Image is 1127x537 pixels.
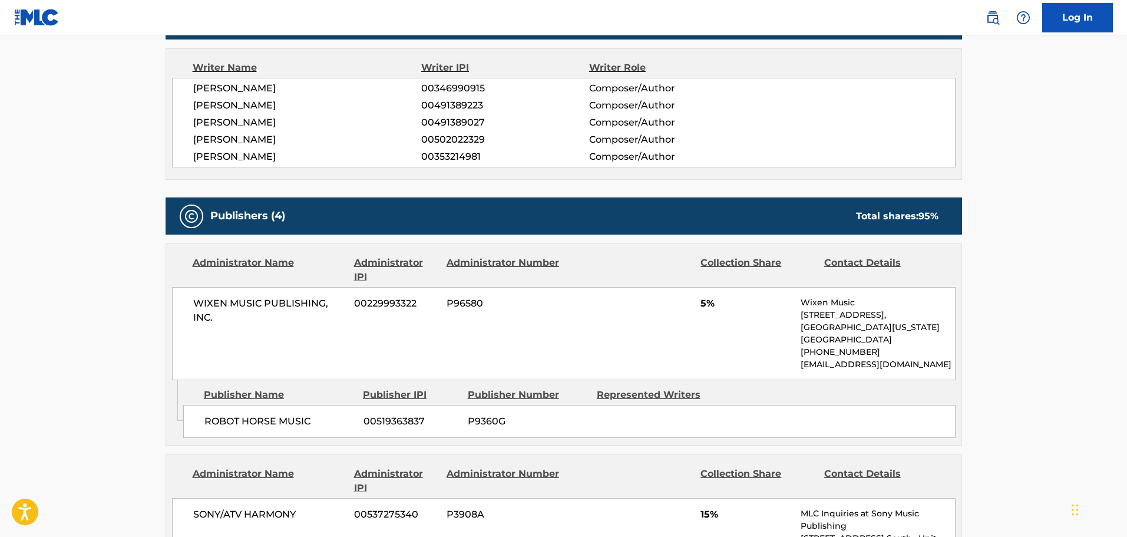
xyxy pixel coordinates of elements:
[700,508,792,522] span: 15%
[421,133,589,147] span: 00502022329
[824,467,938,495] div: Contact Details
[468,388,588,402] div: Publisher Number
[421,98,589,113] span: 00491389223
[193,467,345,495] div: Administrator Name
[801,358,954,371] p: [EMAIL_ADDRESS][DOMAIN_NAME]
[14,9,60,26] img: MLC Logo
[354,256,438,284] div: Administrator IPI
[447,256,561,284] div: Administrator Number
[1042,3,1113,32] a: Log In
[801,309,954,321] p: [STREET_ADDRESS],
[421,116,589,130] span: 00491389027
[210,209,285,223] h5: Publishers (4)
[986,11,1000,25] img: search
[589,133,742,147] span: Composer/Author
[204,388,354,402] div: Publisher Name
[193,508,346,522] span: SONY/ATV HARMONY
[354,508,438,522] span: 00537275340
[801,508,954,532] p: MLC Inquiries at Sony Music Publishing
[1072,492,1079,528] div: Drag
[193,116,422,130] span: [PERSON_NAME]
[1012,6,1035,29] div: Help
[824,256,938,284] div: Contact Details
[1016,11,1030,25] img: help
[447,508,561,522] span: P3908A
[801,334,954,346] p: [GEOGRAPHIC_DATA]
[421,150,589,164] span: 00353214981
[856,209,938,223] div: Total shares:
[193,256,345,284] div: Administrator Name
[801,321,954,334] p: [GEOGRAPHIC_DATA][US_STATE]
[354,467,438,495] div: Administrator IPI
[801,346,954,358] p: [PHONE_NUMBER]
[801,296,954,309] p: Wixen Music
[589,61,742,75] div: Writer Role
[589,98,742,113] span: Composer/Author
[468,414,588,429] span: P9360G
[1068,480,1127,537] iframe: Chat Widget
[421,81,589,95] span: 00346990915
[193,296,346,325] span: WIXEN MUSIC PUBLISHING, INC.
[193,98,422,113] span: [PERSON_NAME]
[597,388,717,402] div: Represented Writers
[354,296,438,311] span: 00229993322
[193,61,422,75] div: Writer Name
[918,210,938,222] span: 95 %
[589,150,742,164] span: Composer/Author
[363,388,459,402] div: Publisher IPI
[184,209,199,223] img: Publishers
[193,81,422,95] span: [PERSON_NAME]
[421,61,589,75] div: Writer IPI
[193,133,422,147] span: [PERSON_NAME]
[447,296,561,311] span: P96580
[193,150,422,164] span: [PERSON_NAME]
[589,81,742,95] span: Composer/Author
[204,414,355,429] span: ROBOT HORSE MUSIC
[589,116,742,130] span: Composer/Author
[700,256,815,284] div: Collection Share
[981,6,1004,29] a: Public Search
[700,296,792,311] span: 5%
[363,414,459,429] span: 00519363837
[700,467,815,495] div: Collection Share
[447,467,561,495] div: Administrator Number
